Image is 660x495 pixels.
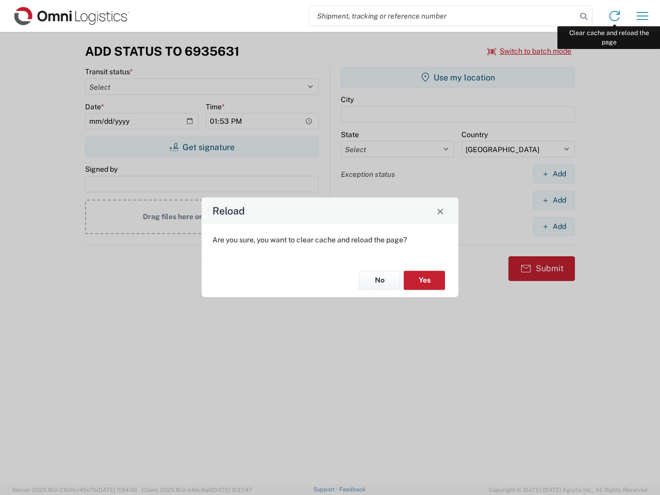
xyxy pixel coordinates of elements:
input: Shipment, tracking or reference number [309,6,576,26]
button: Close [433,204,448,218]
h4: Reload [212,204,245,219]
button: No [359,271,400,290]
p: Are you sure, you want to clear cache and reload the page? [212,235,448,244]
button: Yes [404,271,445,290]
